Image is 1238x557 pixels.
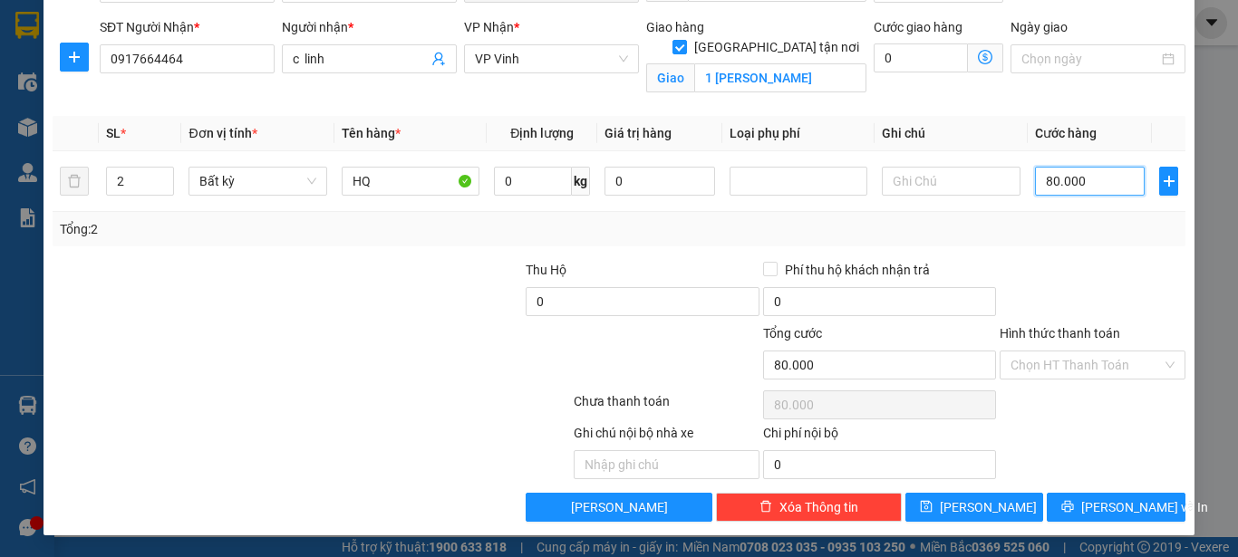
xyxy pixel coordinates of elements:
[687,37,866,57] span: [GEOGRAPHIC_DATA] tận nơi
[574,423,759,450] div: Ghi chú nội bộ nhà xe
[106,126,121,140] span: SL
[169,44,758,67] li: [PERSON_NAME], [PERSON_NAME]
[875,116,1027,151] th: Ghi chú
[874,43,968,72] input: Cước giao hàng
[1021,49,1158,69] input: Ngày giao
[716,493,902,522] button: deleteXóa Thông tin
[646,63,694,92] span: Giao
[510,126,574,140] span: Định lượng
[978,50,992,64] span: dollar-circle
[431,52,446,66] span: user-add
[199,168,315,195] span: Bất kỳ
[60,43,89,72] button: plus
[475,45,628,72] span: VP Vinh
[61,50,88,64] span: plus
[1159,167,1178,196] button: plus
[342,126,401,140] span: Tên hàng
[1160,174,1177,188] span: plus
[572,391,761,423] div: Chưa thanh toán
[1000,326,1120,341] label: Hình thức thanh toán
[694,63,866,92] input: Giao tận nơi
[464,20,514,34] span: VP Nhận
[646,20,704,34] span: Giao hàng
[1011,20,1068,34] label: Ngày giao
[759,500,772,514] span: delete
[778,260,937,280] span: Phí thu hộ khách nhận trả
[342,167,479,196] input: VD: Bàn, Ghế
[60,219,479,239] div: Tổng: 2
[905,493,1044,522] button: save[PERSON_NAME]
[574,450,759,479] input: Nhập ghi chú
[722,116,875,151] th: Loại phụ phí
[882,167,1020,196] input: Ghi Chú
[1081,497,1208,517] span: [PERSON_NAME] và In
[169,67,758,90] li: Hotline: 02386655777, 02462925925, 0944789456
[282,17,457,37] div: Người nhận
[779,497,858,517] span: Xóa Thông tin
[571,497,668,517] span: [PERSON_NAME]
[1061,500,1074,514] span: printer
[526,263,566,277] span: Thu Hộ
[763,326,822,341] span: Tổng cước
[100,17,275,37] div: SĐT Người Nhận
[526,493,711,522] button: [PERSON_NAME]
[604,126,672,140] span: Giá trị hàng
[920,500,933,514] span: save
[189,126,256,140] span: Đơn vị tính
[1035,126,1097,140] span: Cước hàng
[940,497,1037,517] span: [PERSON_NAME]
[60,167,89,196] button: delete
[23,131,242,161] b: GỬI : VP Giải Phóng
[1047,493,1185,522] button: printer[PERSON_NAME] và In
[604,167,715,196] input: 0
[874,20,962,34] label: Cước giao hàng
[763,423,996,450] div: Chi phí nội bộ
[572,167,590,196] span: kg
[23,23,113,113] img: logo.jpg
